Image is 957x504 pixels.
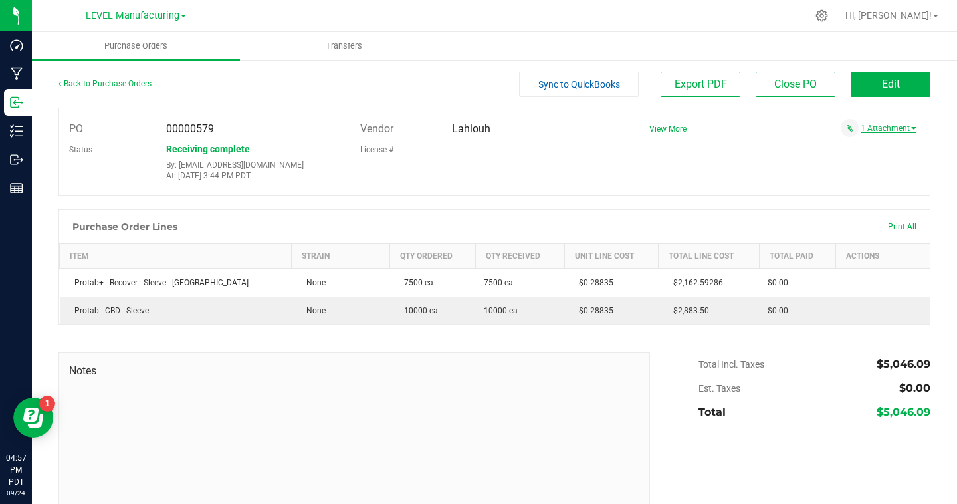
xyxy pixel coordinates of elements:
[300,306,326,315] span: None
[675,78,727,90] span: Export PDF
[166,171,340,180] p: At: [DATE] 3:44 PM PDT
[882,78,900,90] span: Edit
[899,382,930,394] span: $0.00
[240,32,448,60] a: Transfers
[877,406,930,418] span: $5,046.09
[519,72,639,97] button: Sync to QuickBooks
[58,79,152,88] a: Back to Purchase Orders
[10,124,23,138] inline-svg: Inventory
[166,144,250,154] span: Receiving complete
[72,221,177,232] h1: Purchase Order Lines
[841,119,859,137] span: Attach a document
[397,278,433,287] span: 7500 ea
[10,182,23,195] inline-svg: Reports
[69,363,199,379] span: Notes
[667,278,723,287] span: $2,162.59286
[397,306,438,315] span: 10000 ea
[698,359,764,370] span: Total Incl. Taxes
[476,244,564,269] th: Qty Received
[698,406,726,418] span: Total
[649,124,687,134] a: View More
[10,96,23,109] inline-svg: Inbound
[308,40,380,52] span: Transfers
[389,244,476,269] th: Qty Ordered
[39,396,55,412] iframe: Resource center unread badge
[760,269,835,297] td: $0.00
[86,10,179,21] span: LEVEL Manufacturing
[877,358,930,370] span: $5,046.09
[10,153,23,166] inline-svg: Outbound
[69,119,83,139] label: PO
[300,278,326,287] span: None
[564,244,659,269] th: Unit Line Cost
[166,122,214,135] span: 00000579
[166,160,340,170] p: By: [EMAIL_ADDRESS][DOMAIN_NAME]
[851,72,930,97] button: Edit
[32,32,240,60] a: Purchase Orders
[10,39,23,52] inline-svg: Dashboard
[68,277,284,289] div: Protab+ - Recover - Sleeve - [GEOGRAPHIC_DATA]
[538,79,620,90] span: Sync to QuickBooks
[861,124,916,133] a: 1 Attachment
[667,306,709,315] span: $2,883.50
[10,67,23,80] inline-svg: Manufacturing
[68,305,284,316] div: Protab - CBD - Sleeve
[835,244,930,269] th: Actions
[484,277,513,289] span: 7500 ea
[86,40,185,52] span: Purchase Orders
[698,383,740,394] span: Est. Taxes
[292,244,389,269] th: Strain
[572,278,613,287] span: $0.28835
[6,488,26,498] p: 09/24
[60,244,292,269] th: Item
[774,78,817,90] span: Close PO
[13,398,53,438] iframe: Resource center
[69,140,92,160] label: Status
[659,244,760,269] th: Total Line Cost
[360,119,393,139] label: Vendor
[888,222,916,231] span: Print All
[756,72,835,97] button: Close PO
[661,72,740,97] button: Export PDF
[813,9,830,22] div: Manage settings
[760,244,835,269] th: Total Paid
[572,306,613,315] span: $0.28835
[360,140,393,160] label: License #
[6,452,26,488] p: 04:57 PM PDT
[452,122,490,135] span: Lahlouh
[760,297,835,324] td: $0.00
[484,305,518,316] span: 10000 ea
[845,10,932,21] span: Hi, [PERSON_NAME]!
